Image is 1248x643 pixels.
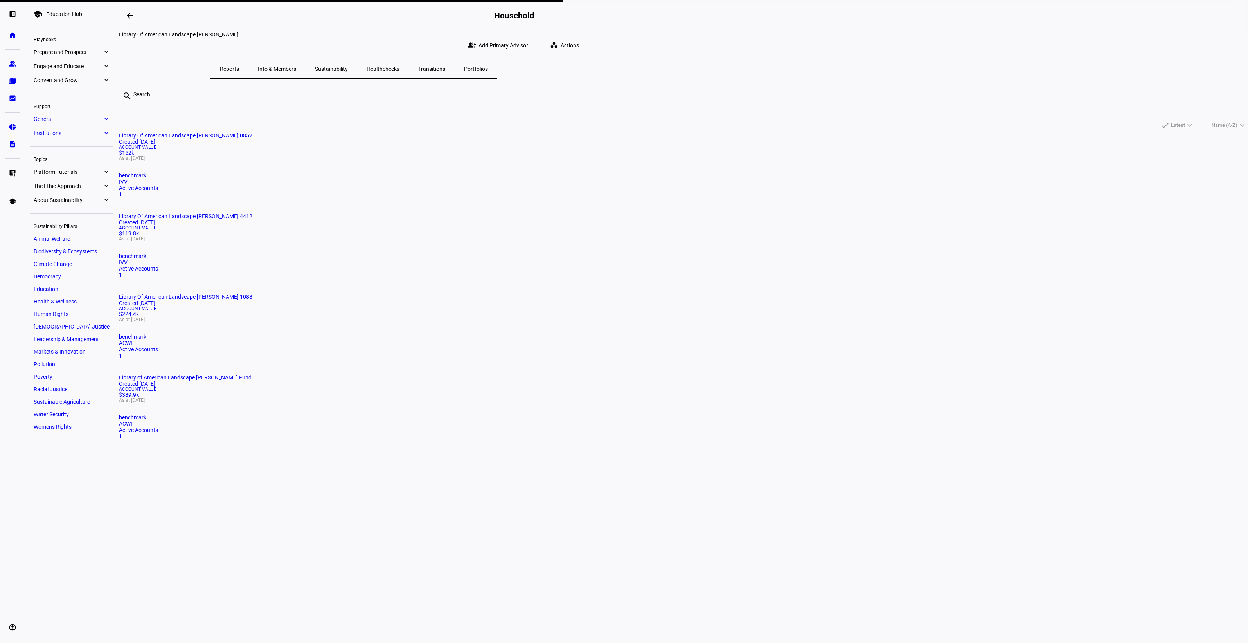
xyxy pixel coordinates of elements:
span: 1 [119,191,122,197]
span: Pollution [34,361,55,367]
a: Democracy [30,271,113,282]
a: folder_copy [5,73,20,89]
div: $152k [119,145,1248,161]
span: Reports [220,66,239,72]
eth-mat-symbol: bid_landscape [9,94,16,102]
eth-mat-symbol: account_circle [9,623,16,631]
div: Created [DATE] [119,219,1248,226]
span: Convert and Grow [34,77,103,83]
span: Library of American Landscape Turner Fund [119,374,252,381]
eth-mat-symbol: school [9,197,16,205]
a: Poverty [30,371,113,382]
a: Animal Welfare [30,233,113,244]
a: Leadership & Management [30,334,113,345]
span: Leadership & Management [34,336,99,342]
span: Biodiversity & Ecosystems [34,248,97,255]
div: Topics [30,153,113,164]
eth-mat-symbol: home [9,31,16,39]
a: Library Of American Landscape [PERSON_NAME] 0852Created [DATE]Account Value$152kAs at [DATE]bench... [119,132,1248,197]
a: Education [30,284,113,294]
div: $119.8k [119,226,1248,241]
a: Generalexpand_more [30,114,113,125]
div: Support [30,100,113,111]
span: Climate Change [34,261,72,267]
span: Water Security [34,411,69,417]
a: Library of American Landscape [PERSON_NAME] FundCreated [DATE]Account Value$389.9kAs at [DATE]ben... [119,374,1248,439]
mat-icon: search [122,91,132,101]
eth-mat-symbol: left_panel_open [9,10,16,18]
a: Institutionsexpand_more [30,128,113,139]
span: Active Accounts [119,346,158,352]
span: IVV [119,259,128,266]
span: Sustainability [315,66,348,72]
span: As at [DATE] [119,398,1248,403]
span: Health & Wellness [34,298,77,305]
eth-mat-symbol: folder_copy [9,77,16,85]
mat-icon: group_add [468,41,476,49]
a: Pollution [30,359,113,370]
div: Library Of American Landscape Turner [119,31,588,38]
eth-mat-symbol: expand_more [103,62,110,70]
mat-icon: school [33,9,42,19]
a: Library Of American Landscape [PERSON_NAME] 4412Created [DATE]Account Value$119.8kAs at [DATE]ben... [119,213,1248,278]
div: Created [DATE] [119,139,1248,145]
eth-mat-symbol: pie_chart [9,123,16,131]
button: Actions [544,38,588,53]
span: Sustainable Agriculture [34,399,90,405]
a: Markets & Innovation [30,346,113,357]
eth-mat-symbol: expand_more [103,76,110,84]
a: bid_landscape [5,90,20,106]
span: Portfolios [464,66,488,72]
span: Info & Members [258,66,296,72]
div: Sustainability Pillars [30,220,113,231]
input: Search [133,91,193,98]
span: Transitions [418,66,445,72]
a: description [5,136,20,152]
eth-mat-symbol: expand_more [103,115,110,123]
span: ACWI [119,340,132,346]
eth-mat-symbol: description [9,140,16,148]
span: Prepare and Prospect [34,49,103,55]
a: Climate Change [30,258,113,269]
eth-mat-symbol: expand_more [103,129,110,137]
span: General [34,116,103,122]
button: Add Primary Advisor [462,38,538,53]
div: Created [DATE] [119,300,1248,306]
span: benchmark [119,334,146,340]
span: Active Accounts [119,427,158,433]
span: Democracy [34,273,61,280]
div: Education Hub [46,11,82,17]
a: Racial Justice [30,384,113,395]
a: Biodiversity & Ecosystems [30,246,113,257]
span: Active Accounts [119,185,158,191]
div: $224.4k [119,306,1248,322]
span: Women's Rights [34,424,72,430]
span: As at [DATE] [119,317,1248,322]
eth-mat-symbol: list_alt_add [9,169,16,177]
a: Women's Rights [30,421,113,432]
mat-icon: arrow_backwards [125,11,135,20]
mat-icon: done [1160,121,1170,130]
span: Engage and Educate [34,63,103,69]
span: IVV [119,179,128,185]
span: benchmark [119,253,146,259]
eth-mat-symbol: expand_more [103,182,110,190]
span: benchmark [119,414,146,421]
mat-icon: workspaces [550,41,558,49]
a: group [5,56,20,72]
span: About Sustainability [34,197,103,203]
div: Created [DATE] [119,381,1248,387]
a: Library Of American Landscape [PERSON_NAME] 1088Created [DATE]Account Value$224.4kAs at [DATE]ben... [119,294,1248,359]
span: ACWI [119,421,132,427]
span: 1 [119,433,122,439]
span: Education [34,286,58,292]
span: Actions [561,38,579,53]
span: Platform Tutorials [34,169,103,175]
a: pie_chart [5,119,20,135]
eth-quick-actions: Actions [538,38,588,53]
span: Healthchecks [367,66,399,72]
span: Add Primary Advisor [478,38,528,53]
span: Library Of American Landscape Turner 0852 [119,132,252,139]
span: Library Of American Landscape Turner 1088 [119,294,252,300]
span: Institutions [34,130,103,136]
